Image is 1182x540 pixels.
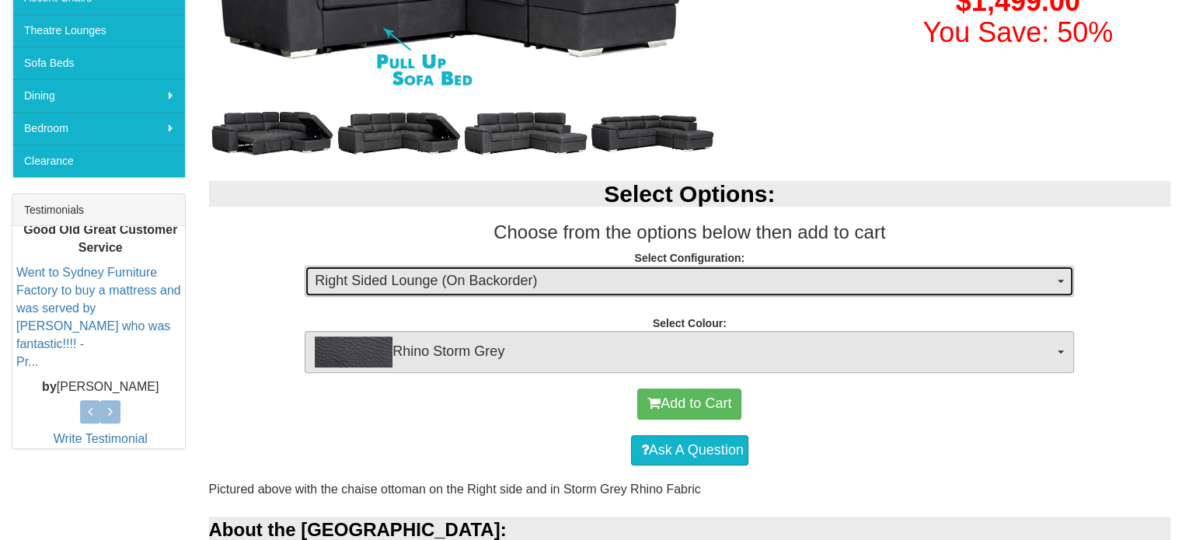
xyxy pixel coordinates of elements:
[305,331,1074,373] button: Rhino Storm GreyRhino Storm Grey
[23,223,177,254] b: Good Old Great Customer Service
[637,388,741,420] button: Add to Cart
[315,336,1054,368] span: Rhino Storm Grey
[315,271,1054,291] span: Right Sided Lounge (On Backorder)
[54,432,148,445] a: Write Testimonial
[634,252,744,264] strong: Select Configuration:
[16,267,181,368] a: Went to Sydney Furniture Factory to buy a mattress and was served by [PERSON_NAME] who was fantas...
[12,14,185,47] a: Theatre Lounges
[653,317,727,329] strong: Select Colour:
[305,266,1074,297] button: Right Sided Lounge (On Backorder)
[12,145,185,177] a: Clearance
[604,181,775,207] b: Select Options:
[12,79,185,112] a: Dining
[631,435,748,466] a: Ask A Question
[12,112,185,145] a: Bedroom
[16,379,185,397] p: [PERSON_NAME]
[12,194,185,226] div: Testimonials
[42,381,57,394] b: by
[922,16,1113,48] font: You Save: 50%
[12,47,185,79] a: Sofa Beds
[315,336,392,368] img: Rhino Storm Grey
[209,222,1171,242] h3: Choose from the options below then add to cart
